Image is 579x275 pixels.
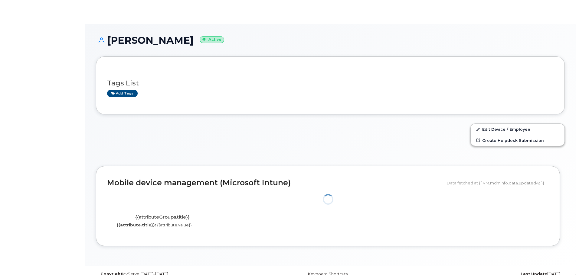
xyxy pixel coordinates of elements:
label: {{attribute.title}}: [116,222,156,228]
h4: {{attributeGroups.title}} [112,215,213,220]
h2: Mobile device management (Microsoft Intune) [107,179,442,187]
h1: [PERSON_NAME] [96,35,565,46]
div: Data fetched at {{ VM.mdmInfo.data.updatedAt }} [447,177,549,189]
span: {{attribute.value}} [157,222,192,227]
small: Active [200,36,224,43]
h3: Tags List [107,79,554,87]
a: Edit Device / Employee [471,124,564,135]
a: Add tags [107,90,138,97]
a: Create Helpdesk Submission [471,135,564,146]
